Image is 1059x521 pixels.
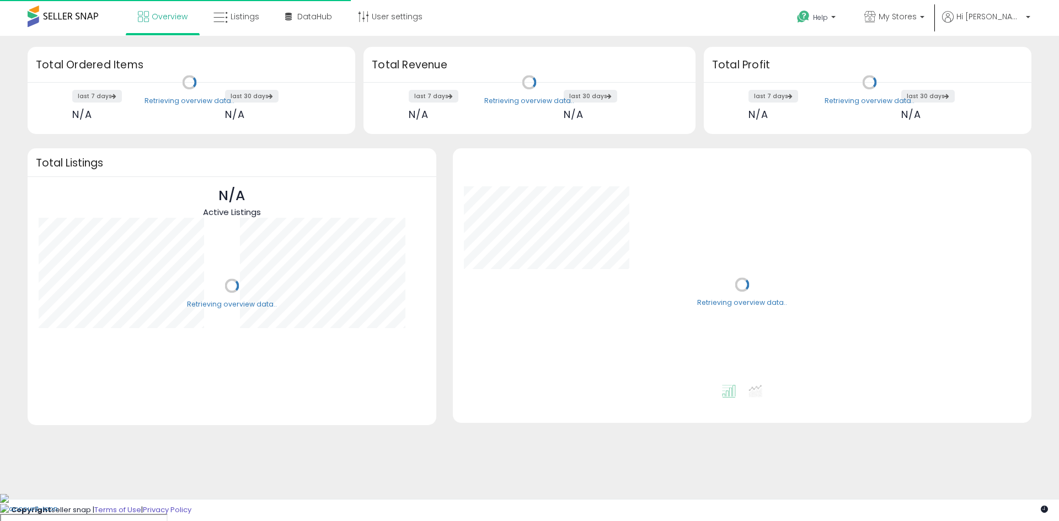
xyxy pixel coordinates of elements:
span: Listings [231,11,259,22]
a: Help [788,2,847,36]
div: Retrieving overview data.. [484,96,574,106]
span: Hi [PERSON_NAME] [956,11,1023,22]
span: My Stores [879,11,917,22]
div: Retrieving overview data.. [697,298,787,308]
span: DataHub [297,11,332,22]
span: Help [813,13,828,22]
div: Retrieving overview data.. [187,299,277,309]
div: Retrieving overview data.. [145,96,234,106]
i: Get Help [796,10,810,24]
a: Hi [PERSON_NAME] [942,11,1030,36]
div: Retrieving overview data.. [825,96,914,106]
span: Overview [152,11,188,22]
